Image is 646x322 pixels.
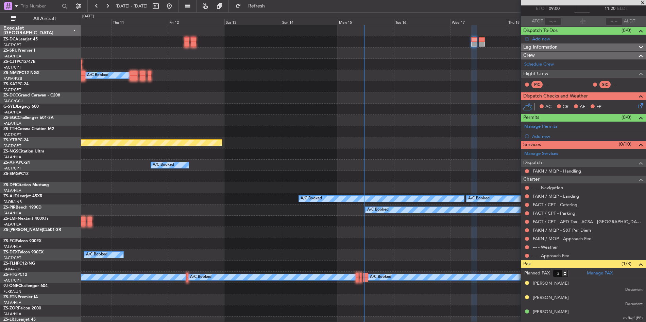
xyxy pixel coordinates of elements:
[3,54,21,59] a: FALA/HLA
[3,49,35,53] a: ZS-SRUPremier I
[3,318,36,322] a: ZS-LRJLearjet 45
[523,114,539,122] span: Permits
[3,211,21,216] a: FALA/HLA
[3,60,17,64] span: ZS-CJT
[367,205,389,215] div: A/C Booked
[533,227,591,233] a: FAKN / MQP - S&T Per Diem
[533,168,581,174] a: FAKN / MQP - Handling
[532,18,543,25] span: ATOT
[468,194,490,204] div: A/C Booked
[3,217,18,221] span: ZS-LMF
[232,1,273,12] button: Refresh
[3,71,19,75] span: ZS-NMZ
[619,141,631,148] span: (0/10)
[531,81,543,88] div: PIC
[18,16,72,21] span: All Aircraft
[3,82,17,86] span: ZS-KAT
[3,217,48,221] a: ZS-LMFNextant 400XTi
[3,188,21,193] a: FALA/HLA
[3,60,35,64] a: ZS-CJTPC12/47E
[3,149,18,154] span: ZS-NGS
[3,239,41,243] a: ZS-FCIFalcon 900EX
[3,228,61,232] a: ZS-[PERSON_NAME]CL601-3R
[3,132,21,137] a: FACT/CPT
[523,52,535,59] span: Crew
[3,222,21,227] a: FALA/HLA
[3,138,29,142] a: ZS-YTBPC-24
[524,270,550,277] label: Planned PAX
[533,193,579,199] a: FAKN / MQP - Landing
[533,244,558,250] a: --- - Weather
[190,272,211,282] div: A/C Booked
[3,121,21,126] a: FALA/HLA
[545,104,551,110] span: AC
[281,19,337,25] div: Sun 14
[3,161,19,165] span: ZS-AHA
[3,110,21,115] a: FALA/HLA
[116,3,148,9] span: [DATE] - [DATE]
[3,127,17,131] span: ZS-TTH
[523,141,541,149] span: Services
[533,309,569,316] div: [PERSON_NAME]
[3,295,18,299] span: ZS-ETN
[523,260,531,268] span: Pax
[622,27,631,34] span: (0/0)
[3,183,49,187] a: ZS-DFICitation Mustang
[3,194,18,198] span: ZS-AJD
[3,255,21,261] a: FACT/CPT
[168,19,224,25] div: Fri 12
[599,81,611,88] div: SIC
[623,316,643,321] span: zhjfhgf (PP)
[3,105,39,109] a: G-SYLJLegacy 600
[533,236,591,241] a: FAKN / MQP - Approach Fee
[3,228,43,232] span: ZS-[PERSON_NAME]
[3,306,41,310] a: ZS-ZORFalcon 2000
[3,289,21,294] a: FLKK/LUN
[3,37,38,41] a: ZS-DCALearjet 45
[533,253,569,258] a: --- - Approach Fee
[3,267,20,272] a: FABA/null
[622,114,631,121] span: (0/0)
[523,27,558,35] span: Dispatch To-Dos
[3,138,17,142] span: ZS-YTB
[3,250,18,254] span: ZS-DEX
[3,93,18,97] span: ZS-DCC
[242,4,271,8] span: Refresh
[3,105,17,109] span: G-SYLJ
[596,104,601,110] span: FP
[224,19,281,25] div: Sat 13
[3,183,16,187] span: ZS-DFI
[545,17,561,25] input: --:--
[3,172,19,176] span: ZS-SMG
[3,87,21,92] a: FACT/CPT
[3,262,17,266] span: ZS-TLH
[112,19,168,25] div: Thu 11
[3,273,27,277] a: ZS-FTGPC12
[55,19,112,25] div: Wed 10
[3,82,29,86] a: ZS-KATPC-24
[523,159,542,167] span: Dispatch
[617,5,628,12] span: ELDT
[3,71,39,75] a: ZS-NMZPC12 NGX
[301,194,322,204] div: A/C Booked
[3,116,54,120] a: ZS-SGCChallenger 601-3A
[507,19,563,25] div: Thu 18
[3,143,21,148] a: FACT/CPT
[370,272,391,282] div: A/C Booked
[3,42,21,48] a: FACT/CPT
[7,13,74,24] button: All Aircraft
[3,199,22,204] a: FAOR/JNB
[3,65,21,70] a: FACT/CPT
[3,262,35,266] a: ZS-TLHPC12/NG
[524,123,557,130] a: Manage Permits
[533,185,563,191] a: --- - Navigation
[3,172,29,176] a: ZS-SMGPC12
[3,116,18,120] span: ZS-SGC
[3,161,30,165] a: ZS-AHAPC-24
[3,127,54,131] a: ZS-TTHCessna Citation M2
[3,99,22,104] a: FAGC/GCJ
[523,43,558,51] span: Leg Information
[394,19,451,25] div: Tue 16
[3,49,18,53] span: ZS-SRU
[523,70,548,78] span: Flight Crew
